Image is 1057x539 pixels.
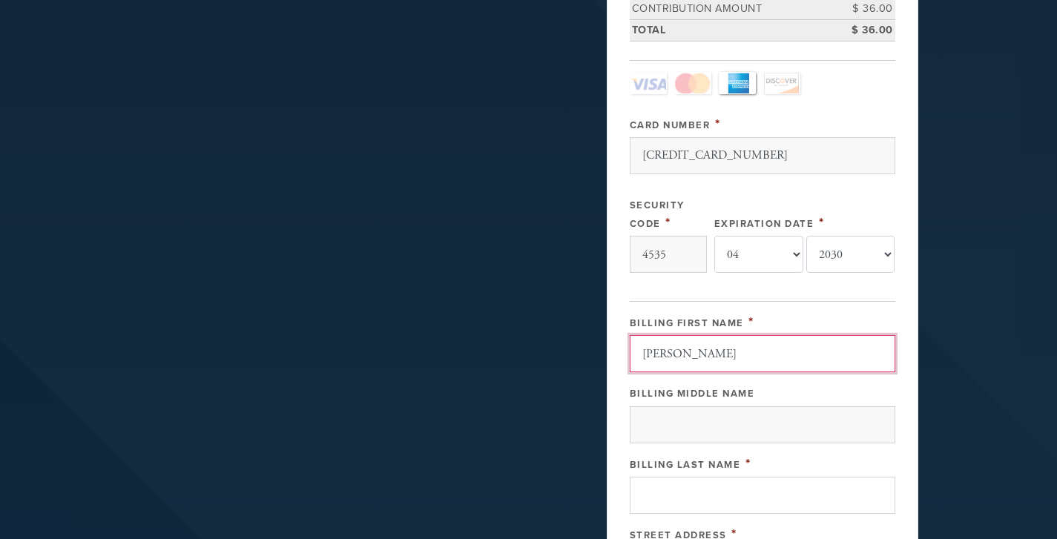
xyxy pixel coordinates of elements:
td: $ 36.00 [829,19,895,41]
span: This field is required. [748,314,754,330]
a: Amex [719,72,756,94]
span: This field is required. [745,455,751,472]
a: Visa [630,72,667,94]
label: Billing First Name [630,317,744,329]
select: Expiration Date year [806,236,895,273]
span: This field is required. [819,214,825,231]
label: Card Number [630,119,711,131]
a: Discover [763,72,800,94]
label: Billing Middle Name [630,388,755,400]
label: Expiration Date [714,218,814,230]
a: MasterCard [674,72,711,94]
td: Total [630,19,829,41]
span: This field is required. [665,214,671,231]
label: Security Code [630,199,685,230]
span: This field is required. [715,116,721,132]
label: Billing Last Name [630,459,741,471]
select: Expiration Date month [714,236,803,273]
